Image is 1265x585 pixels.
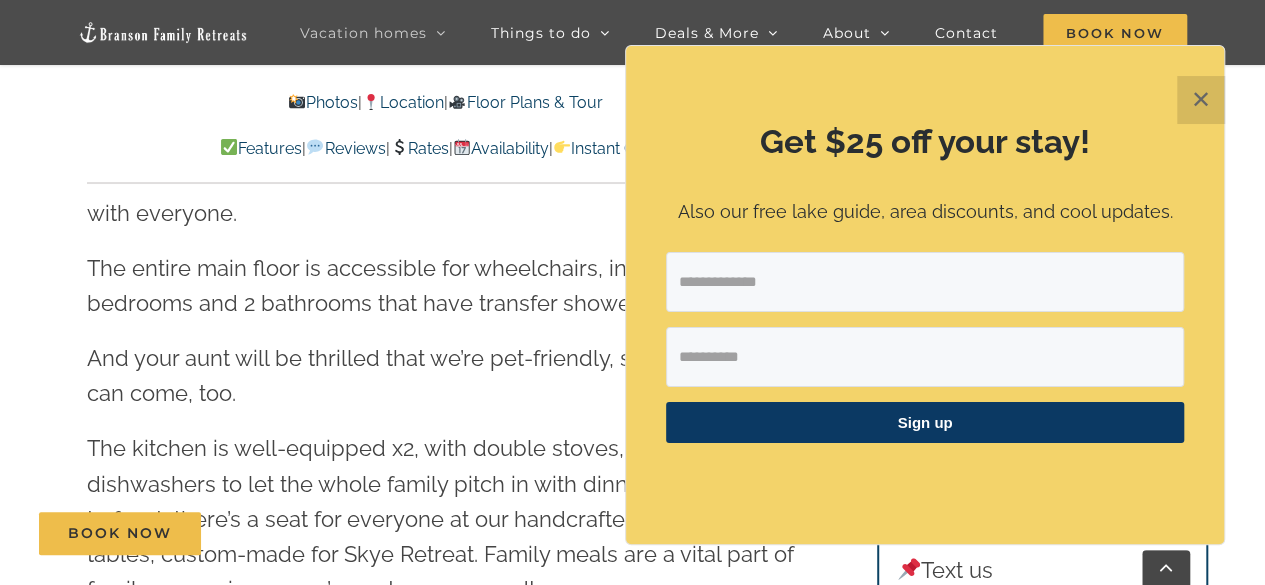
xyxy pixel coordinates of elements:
[935,26,998,40] span: Contact
[666,327,1184,387] input: First Name
[68,525,172,542] span: Book Now
[823,26,871,40] span: About
[655,26,759,40] span: Deals & More
[87,345,762,406] span: And your aunt will be thrilled that we’re pet-friendly, so her doggie can come, too.
[288,93,358,112] a: Photos
[391,139,407,155] img: 💲
[666,252,1184,312] input: Email Address
[306,139,385,158] a: Reviews
[363,94,379,110] img: 📍
[87,255,762,316] span: The entire main floor is accessible for wheelchairs, including 2 bedrooms and 2 bathrooms that ha...
[554,139,570,155] img: 👉
[666,402,1184,443] button: Sign up
[449,94,465,110] img: 🎥
[454,139,470,155] img: 📆
[39,512,201,555] a: Book Now
[307,139,323,155] img: 💬
[362,93,444,112] a: Location
[300,26,427,40] span: Vacation homes
[78,21,248,44] img: Branson Family Retreats Logo
[390,139,449,158] a: Rates
[491,26,591,40] span: Things to do
[666,468,1184,489] p: ​
[666,198,1184,227] p: Also our free lake guide, area discounts, and cool updates.
[87,129,768,225] span: Kids can happily retreat to the family room to play pool or watch a movie on the flat-screen. The...
[453,139,549,158] a: Availability
[221,139,237,155] img: ✅
[666,119,1184,165] h2: Get $25 off your stay!
[220,139,302,158] a: Features
[553,139,670,158] a: Instant Quote
[87,136,803,162] p: | | | |
[87,90,803,116] p: | |
[448,93,602,112] a: Floor Plans & Tour
[1043,14,1187,52] span: Book Now
[1177,76,1225,124] button: Close
[289,94,305,110] img: 📸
